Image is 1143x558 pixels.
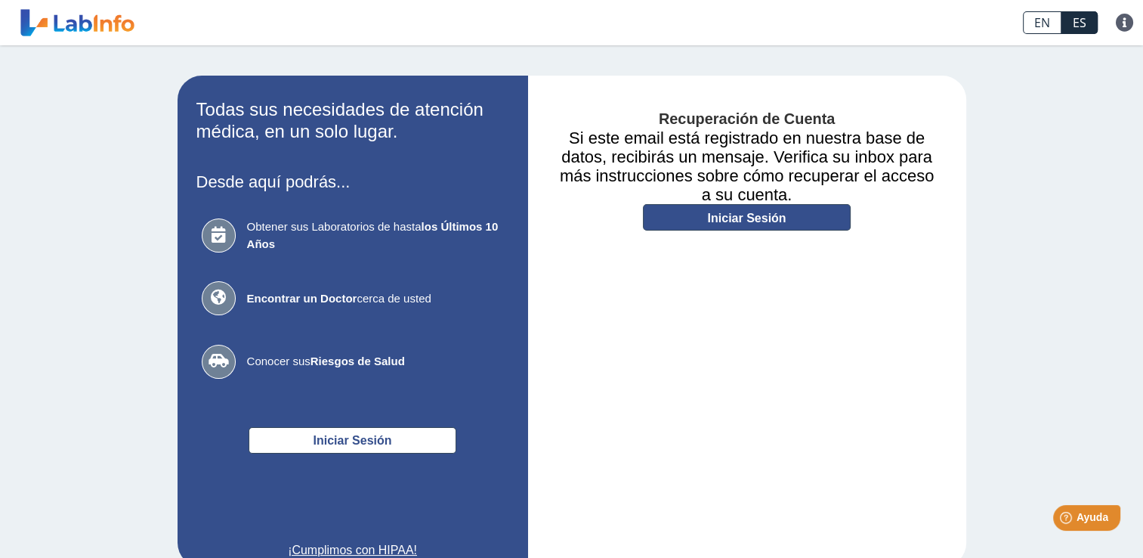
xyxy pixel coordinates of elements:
[247,219,504,253] span: Obtener sus Laboratorios de hasta
[247,292,357,305] b: Encontrar un Doctor
[196,99,509,143] h2: Todas sus necesidades de atención médica, en un solo lugar.
[310,355,405,367] b: Riesgos de Salud
[247,353,504,370] span: Conocer sus
[551,129,944,204] h3: Si este email está registrado en nuestra base de datos, recibirás un mensaje. Verifica su inbox p...
[196,172,509,191] h3: Desde aquí podrás...
[247,290,504,308] span: cerca de usted
[643,204,851,231] a: Iniciar Sesión
[1061,11,1098,34] a: ES
[249,427,456,454] button: Iniciar Sesión
[1023,11,1061,34] a: EN
[1009,499,1126,541] iframe: Help widget launcher
[247,220,499,250] b: los Últimos 10 Años
[551,110,944,129] h4: Recuperación de Cuenta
